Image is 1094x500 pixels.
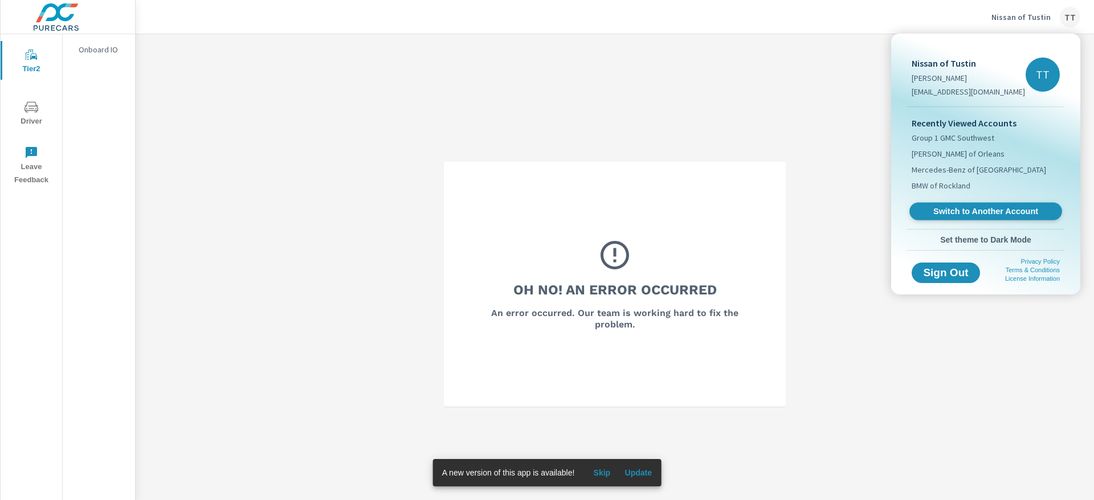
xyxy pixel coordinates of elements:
[912,72,1025,84] p: [PERSON_NAME]
[912,56,1025,70] p: Nissan of Tustin
[912,86,1025,97] p: [EMAIL_ADDRESS][DOMAIN_NAME]
[912,263,980,283] button: Sign Out
[909,203,1062,220] a: Switch to Another Account
[916,206,1055,217] span: Switch to Another Account
[912,116,1060,130] p: Recently Viewed Accounts
[907,229,1064,250] button: Set theme to Dark Mode
[1006,267,1060,273] a: Terms & Conditions
[912,180,970,191] span: BMW of Rockland
[921,268,971,278] span: Sign Out
[912,235,1060,245] span: Set theme to Dark Mode
[912,148,1005,159] span: [PERSON_NAME] of Orleans
[1005,275,1060,282] a: License Information
[912,132,994,144] span: Group 1 GMC Southwest
[1026,58,1060,92] div: TT
[1021,258,1060,265] a: Privacy Policy
[912,164,1046,175] span: Mercedes-Benz of [GEOGRAPHIC_DATA]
